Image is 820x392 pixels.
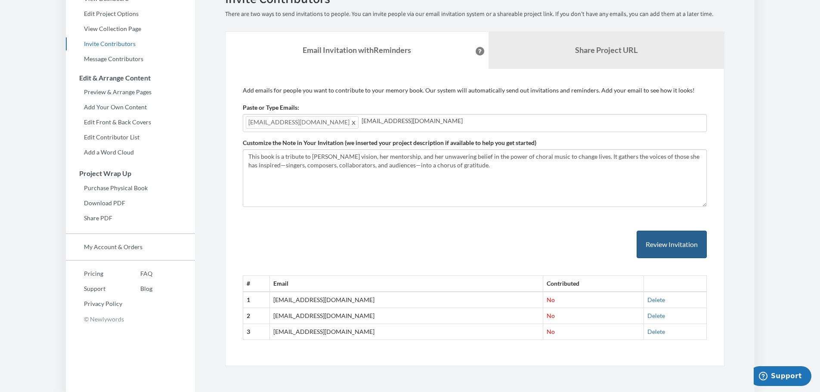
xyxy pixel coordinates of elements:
[243,139,536,147] label: Customize the Note in Your Invitation (we inserted your project description if available to help ...
[66,101,195,114] a: Add Your Own Content
[243,86,707,95] p: Add emails for people you want to contribute to your memory book. Our system will automatically s...
[66,312,195,326] p: © Newlywords
[243,149,707,207] textarea: This book is a tribute to [PERSON_NAME] vision, her mentorship, and her unwavering belief in the ...
[243,324,270,340] th: 3
[66,267,122,280] a: Pricing
[243,292,270,308] th: 1
[243,308,270,324] th: 2
[66,297,122,310] a: Privacy Policy
[246,116,359,129] span: [EMAIL_ADDRESS][DOMAIN_NAME]
[270,276,543,292] th: Email
[754,366,811,388] iframe: Opens a widget where you can chat to one of our agents
[66,197,195,210] a: Download PDF
[270,308,543,324] td: [EMAIL_ADDRESS][DOMAIN_NAME]
[547,296,555,303] span: No
[225,10,724,19] p: There are two ways to send invitations to people. You can invite people via our email invitation ...
[122,267,152,280] a: FAQ
[575,45,637,55] b: Share Project URL
[66,74,195,82] h3: Edit & Arrange Content
[66,241,195,253] a: My Account & Orders
[647,312,665,319] a: Delete
[66,22,195,35] a: View Collection Page
[303,45,411,55] strong: Email Invitation with Reminders
[66,37,195,50] a: Invite Contributors
[66,146,195,159] a: Add a Word Cloud
[66,131,195,144] a: Edit Contributor List
[647,328,665,335] a: Delete
[270,324,543,340] td: [EMAIL_ADDRESS][DOMAIN_NAME]
[362,116,704,126] input: Add contributor email(s) here...
[66,212,195,225] a: Share PDF
[66,116,195,129] a: Edit Front & Back Covers
[122,282,152,295] a: Blog
[66,7,195,20] a: Edit Project Options
[243,103,299,112] label: Paste or Type Emails:
[547,328,555,335] span: No
[66,86,195,99] a: Preview & Arrange Pages
[66,282,122,295] a: Support
[637,231,707,259] button: Review Invitation
[547,312,555,319] span: No
[270,292,543,308] td: [EMAIL_ADDRESS][DOMAIN_NAME]
[647,296,665,303] a: Delete
[543,276,644,292] th: Contributed
[66,170,195,177] h3: Project Wrap Up
[66,52,195,65] a: Message Contributors
[66,182,195,194] a: Purchase Physical Book
[243,276,270,292] th: #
